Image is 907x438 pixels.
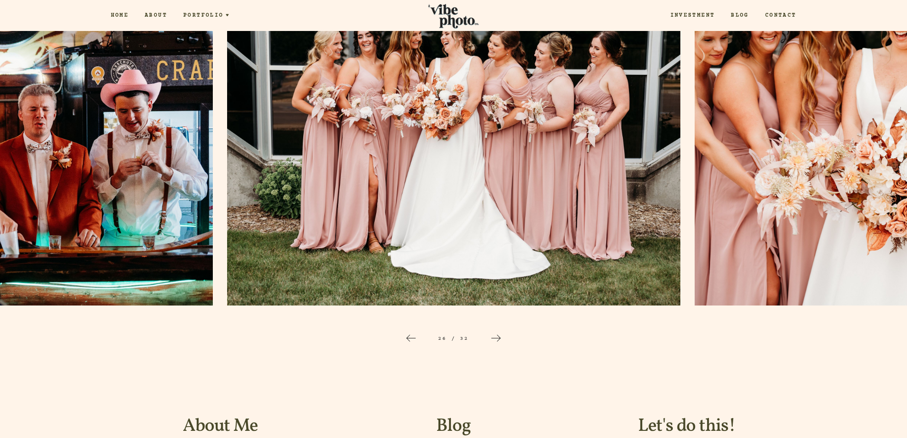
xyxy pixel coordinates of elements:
a: Home [102,11,137,20]
span: / [451,336,456,342]
h2: Blog [344,417,563,437]
span: 26 [438,336,447,342]
a: About [137,11,175,20]
a: Investment [662,11,723,20]
span: Portfolio [183,13,223,19]
a: Blog [723,11,757,20]
a: Portfolio [175,11,238,20]
a: Contact [757,11,805,20]
h2: Let's do this! [578,417,797,437]
h2: About Me [111,417,330,437]
span: 32 [460,336,468,342]
img: Vibe Photo Co. [428,2,478,29]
